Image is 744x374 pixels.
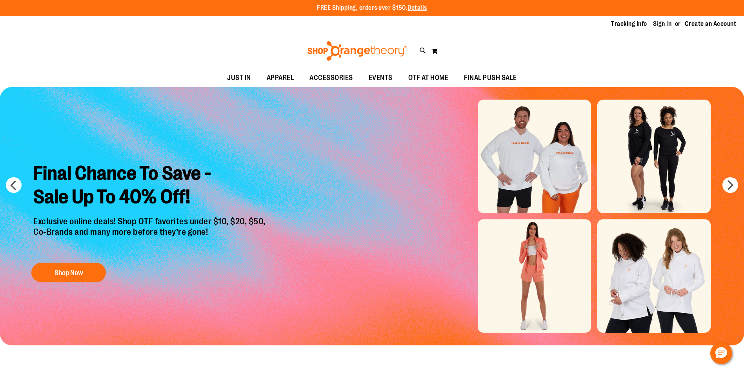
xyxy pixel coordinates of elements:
button: Hello, have a question? Let’s chat. [710,342,732,364]
p: Exclusive online deals! Shop OTF favorites under $10, $20, $50, Co-Brands and many more before th... [27,216,273,255]
button: prev [6,177,22,193]
a: ACCESSORIES [302,69,361,87]
a: Sign In [653,20,672,28]
span: OTF AT HOME [408,69,449,87]
span: APPAREL [267,69,294,87]
span: JUST IN [227,69,251,87]
a: Details [407,4,427,11]
button: next [722,177,738,193]
span: ACCESSORIES [309,69,353,87]
a: Create an Account [685,20,737,28]
a: Final Chance To Save -Sale Up To 40% Off! Exclusive online deals! Shop OTF favorites under $10, $... [27,156,273,286]
button: Shop Now [31,263,106,282]
a: FINAL PUSH SALE [456,69,525,87]
img: Shop Orangetheory [306,41,408,61]
a: Tracking Info [611,20,647,28]
a: JUST IN [219,69,259,87]
a: OTF AT HOME [400,69,457,87]
h2: Final Chance To Save - Sale Up To 40% Off! [27,156,273,216]
a: APPAREL [259,69,302,87]
p: FREE Shipping, orders over $150. [317,4,427,13]
span: FINAL PUSH SALE [464,69,517,87]
span: EVENTS [369,69,393,87]
a: EVENTS [361,69,400,87]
